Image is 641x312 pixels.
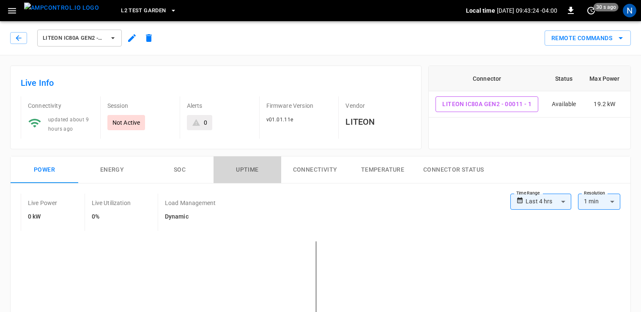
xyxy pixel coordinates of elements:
span: updated about 9 hours ago [48,117,89,132]
td: 19.2 kW [583,91,626,118]
h6: Live Info [21,76,411,90]
th: Status [545,66,583,91]
span: Liteon IC80A Gen2 - 00011 [43,33,105,43]
img: ampcontrol.io logo [24,3,99,13]
div: remote commands options [545,30,631,46]
label: Resolution [584,190,605,197]
td: Available [545,91,583,118]
h6: 0 kW [28,212,58,222]
label: Time Range [516,190,540,197]
th: Connector [429,66,545,91]
button: set refresh interval [584,4,598,17]
button: Connectivity [281,156,349,183]
div: profile-icon [623,4,636,17]
button: L2 Test Garden [118,3,180,19]
button: Power [11,156,78,183]
button: SOC [146,156,214,183]
th: Max Power [583,66,626,91]
button: Liteon IC80A Gen2 - 00011 - 1 [436,96,538,112]
h6: 0% [92,212,131,222]
h6: LITEON [345,115,411,129]
button: Remote Commands [545,30,631,46]
p: Live Power [28,199,58,207]
p: Live Utilization [92,199,131,207]
span: v01.01.11e [266,117,293,123]
div: 1 min [578,194,620,210]
p: Not Active [112,118,140,127]
span: L2 Test Garden [121,6,166,16]
button: Uptime [214,156,281,183]
p: Load Management [165,199,216,207]
p: Session [107,101,173,110]
p: Firmware Version [266,101,332,110]
h6: Dynamic [165,212,216,222]
button: Connector Status [416,156,490,183]
span: 30 s ago [594,3,619,11]
p: [DATE] 09:43:24 -04:00 [497,6,557,15]
p: Alerts [187,101,252,110]
div: 0 [204,118,207,127]
p: Local time [466,6,495,15]
button: Liteon IC80A Gen2 - 00011 [37,30,122,47]
p: Connectivity [28,101,93,110]
button: Energy [78,156,146,183]
p: Vendor [345,101,411,110]
div: Last 4 hrs [526,194,571,210]
button: Temperature [349,156,416,183]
